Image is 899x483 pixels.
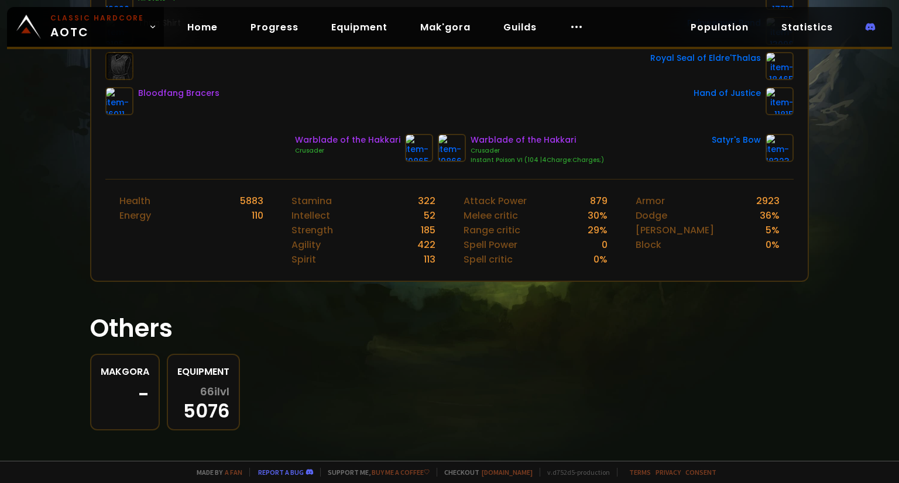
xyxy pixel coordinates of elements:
[464,252,513,267] div: Spell critic
[685,468,716,477] a: Consent
[101,386,149,403] div: -
[320,468,430,477] span: Support me,
[167,354,240,430] a: Equipment66ilvl5076
[90,310,809,347] h1: Others
[405,134,433,162] img: item-19865
[291,208,330,223] div: Intellect
[50,13,144,23] small: Classic Hardcore
[90,354,160,430] a: Makgora-
[372,468,430,477] a: Buy me a coffee
[593,252,608,267] div: 0 %
[588,223,608,237] div: 29 %
[471,146,604,156] div: Crusader
[295,134,400,146] div: Warblade of the Hakkari
[656,468,681,477] a: Privacy
[258,468,304,477] a: Report a bug
[119,194,150,208] div: Health
[471,134,604,146] div: Warblade of the Hakkari
[418,194,435,208] div: 322
[482,468,533,477] a: [DOMAIN_NAME]
[178,15,227,39] a: Home
[494,15,546,39] a: Guilds
[101,364,149,379] div: Makgora
[694,87,761,99] div: Hand of Justice
[291,252,316,267] div: Spirit
[712,134,761,146] div: Satyr's Bow
[417,237,435,252] div: 422
[766,87,794,115] img: item-11815
[200,386,229,398] span: 66 ilvl
[252,208,263,223] div: 110
[177,386,229,420] div: 5076
[766,52,794,80] img: item-18465
[240,194,263,208] div: 5883
[241,15,308,39] a: Progress
[681,15,758,39] a: Population
[190,468,242,477] span: Made by
[760,208,780,223] div: 36 %
[411,15,480,39] a: Mak'gora
[7,7,164,47] a: Classic HardcoreAOTC
[50,13,144,41] span: AOTC
[105,87,133,115] img: item-16911
[295,146,400,156] div: Crusader
[766,223,780,237] div: 5 %
[471,156,604,165] div: Instant Poison VI (104 |4Charge:Charges;)
[636,237,661,252] div: Block
[322,15,397,39] a: Equipment
[636,223,714,237] div: [PERSON_NAME]
[602,237,608,252] div: 0
[291,194,332,208] div: Stamina
[421,223,435,237] div: 185
[438,134,466,162] img: item-19866
[464,194,527,208] div: Attack Power
[636,194,665,208] div: Armor
[766,134,794,162] img: item-18323
[177,364,229,379] div: Equipment
[119,208,151,223] div: Energy
[629,468,651,477] a: Terms
[540,468,610,477] span: v. d752d5 - production
[291,237,321,252] div: Agility
[424,208,435,223] div: 52
[464,223,520,237] div: Range critic
[650,52,761,64] div: Royal Seal of Eldre'Thalas
[636,208,667,223] div: Dodge
[437,468,533,477] span: Checkout
[756,194,780,208] div: 2923
[464,237,517,252] div: Spell Power
[772,15,842,39] a: Statistics
[588,208,608,223] div: 30 %
[424,252,435,267] div: 113
[225,468,242,477] a: a fan
[766,237,780,252] div: 0 %
[138,87,219,99] div: Bloodfang Bracers
[291,223,333,237] div: Strength
[464,208,518,223] div: Melee critic
[590,194,608,208] div: 879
